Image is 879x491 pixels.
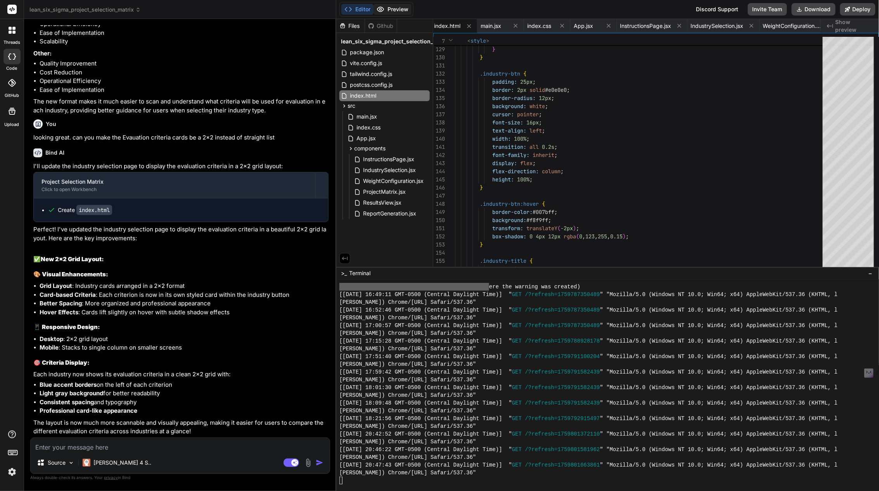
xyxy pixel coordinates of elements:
span: 0 [529,233,533,240]
span: /?refresh=1759791582439 [525,384,600,391]
span: /?refresh=1759787350489 [525,322,600,329]
div: 149 [433,208,445,216]
span: box-shadow: [492,233,526,240]
span: " "Mozilla/5.0 (Windows NT 10.0; Win64; x64) AppleWebKit/537.36 (KHTML, l [600,291,838,298]
span: background: [492,103,526,110]
span: App.jsx [356,134,377,143]
span: postcss.config.js [349,80,393,90]
span: padding: [492,78,517,85]
li: : 2x2 grid layout [40,335,329,344]
span: 0.2s [542,143,554,150]
span: [[DATE] 18:09:48 GMT-0500 (Central Daylight Time)] " [339,399,512,407]
div: 150 [433,216,445,224]
span: style [471,37,486,44]
span: index.html [349,91,377,100]
span: font-size: [492,119,523,126]
span: tailwind.config.js [349,69,393,79]
span: [[DATE] 18:21:56 GMT-0500 (Central Daylight Time)] " [339,415,512,422]
strong: 🎯 Criteria Display: [33,359,90,366]
label: Upload [5,121,19,128]
label: code [7,65,17,72]
span: GET [512,446,522,453]
span: #007bff [533,208,554,215]
div: 131 [433,62,445,70]
span: /?refresh=1759801581962 [525,446,600,453]
div: 146 [433,184,445,192]
div: 153 [433,241,445,249]
div: Discord Support [692,3,743,16]
span: GET [512,461,522,469]
div: 144 [433,167,445,176]
span: [PERSON_NAME]) Chrome/[URL] Safari/537.36" [339,391,476,399]
img: settings [5,465,19,479]
span: border-color: [492,208,533,215]
span: ; [548,217,551,224]
span: ProjectMatrix.jsx [362,187,407,196]
span: [PERSON_NAME]) Chrome/[URL] Safari/537.36" [339,407,476,415]
li: Quality Improvement [40,59,329,68]
span: -2px [561,225,573,232]
span: ; [526,135,529,142]
p: Perfect! I've updated the industry selection page to display the evaluation criteria in a beautif... [33,225,329,243]
span: } [480,54,483,61]
span: 2px [517,86,526,93]
span: , [582,233,585,240]
span: border: [492,86,514,93]
div: 155 [433,257,445,265]
span: [[DATE] 17:51:40 GMT-0500 (Central Daylight Time)] " [339,353,512,360]
span: [PERSON_NAME]) Chrome/[URL] Safari/537.36" [339,329,476,337]
p: looking great. can you make the Evauation criteria cards be a 2x2 instead of straight list [33,133,329,142]
span: } [480,241,483,248]
span: /?refresh=1759791100204 [525,353,600,360]
span: .industry-btn [480,70,520,77]
span: GET [512,415,522,422]
span: " "Mozilla/5.0 (Windows NT 10.0; Win64; x64) AppleWebKit/537.36 (KHTML, l [600,384,838,391]
span: 7 [433,37,445,45]
li: : Cards lift slightly on hover with subtle shadow effects [40,308,329,317]
span: height: [492,176,514,183]
label: threads [3,39,20,46]
span: " "Mozilla/5.0 (Windows NT 10.0; Win64; x64) AppleWebKit/537.36 (KHTML, l [600,430,838,438]
span: " "Mozilla/5.0 (Windows NT 10.0; Win64; x64) AppleWebKit/537.36 (KHTML, l [600,446,838,453]
strong: Grid Layout [40,282,72,289]
span: pointer [517,111,539,118]
span: ; [561,168,564,175]
span: > [486,37,489,44]
span: GET [512,399,522,407]
span: GET [512,291,522,298]
div: 152 [433,233,445,241]
strong: Mobile [40,344,59,351]
strong: New 2x2 Grid Layout: [41,255,104,263]
div: 148 [433,200,445,208]
span: IndustrySelection.jsx [362,165,417,175]
span: main.jsx [356,112,378,121]
h6: You [46,120,56,128]
span: main.jsx [481,22,501,30]
button: Deploy [840,3,876,16]
span: /?refresh=1759792915497 [525,415,600,422]
span: " "Mozilla/5.0 (Windows NT 10.0; Win64; x64) AppleWebKit/537.36 (KHTML, l [600,415,838,422]
span: < [467,37,471,44]
li: Cost Reduction [40,68,329,77]
span: background: [492,217,526,224]
button: Download [792,3,836,16]
span: font-family: [492,152,529,158]
span: translateY [526,225,557,232]
strong: Consistent spacing [40,398,94,406]
span: /?refresh=1759788928178 [525,337,600,345]
span: { [529,257,533,264]
div: 156 [433,265,445,273]
div: 136 [433,102,445,110]
div: 142 [433,151,445,159]
button: Editor [341,4,374,15]
span: , [595,233,598,240]
span: " "Mozilla/5.0 (Windows NT 10.0; Win64; x64) AppleWebKit/537.36 (KHTML, l [600,322,838,329]
span: ; [542,127,545,134]
span: index.css [527,22,551,30]
span: 255 [598,233,607,240]
span: " "Mozilla/5.0 (Windows NT 10.0; Win64; x64) AppleWebKit/537.36 (KHTML, l [600,353,838,360]
li: : More organized and professional appearance [40,299,329,308]
li: Ease of Implementation [40,29,329,38]
span: InstructionsPage.jsx [362,155,415,164]
span: [PERSON_NAME]) Chrome/[URL] Safari/537.36" [339,422,476,430]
